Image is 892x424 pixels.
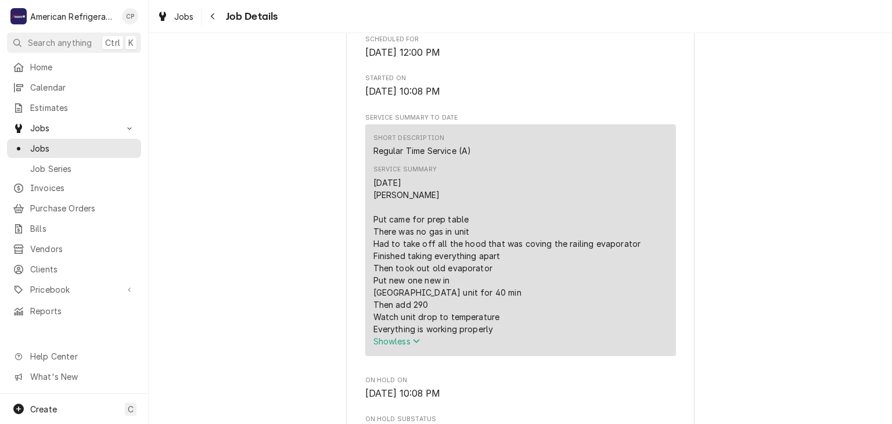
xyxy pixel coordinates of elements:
div: Service Summary [365,124,676,361]
span: Service Summary To Date [365,113,676,123]
span: Help Center [30,350,134,362]
div: Short Description [373,134,445,143]
span: Calendar [30,81,135,94]
div: CP [122,8,138,24]
div: Started On [365,74,676,99]
span: K [128,37,134,49]
span: Jobs [174,10,194,23]
a: Home [7,58,141,77]
span: Vendors [30,243,135,255]
a: Go to Jobs [7,118,141,138]
span: On Hold On [365,376,676,385]
div: Cordel Pyle's Avatar [122,8,138,24]
div: A [10,8,27,24]
span: [DATE] 10:08 PM [365,388,440,399]
a: Calendar [7,78,141,97]
button: Search anythingCtrlK [7,33,141,53]
span: [DATE] 10:08 PM [365,86,440,97]
a: Go to What's New [7,367,141,386]
button: Showless [373,335,643,347]
span: Ctrl [105,37,120,49]
span: On Hold On [365,387,676,401]
a: Job Series [7,159,141,178]
span: Job Series [30,163,135,175]
a: Jobs [152,7,199,26]
a: Go to Pricebook [7,280,141,299]
span: Show less [373,336,420,346]
span: On Hold SubStatus [365,415,676,424]
a: Purchase Orders [7,199,141,218]
a: Bills [7,219,141,238]
span: Invoices [30,182,135,194]
span: Scheduled For [365,35,676,44]
span: Pricebook [30,283,118,296]
div: On Hold On [365,376,676,401]
a: Vendors [7,239,141,258]
span: What's New [30,371,134,383]
span: C [128,403,134,415]
span: Purchase Orders [30,202,135,214]
span: Clients [30,263,135,275]
div: American Refrigeration LLC's Avatar [10,8,27,24]
span: [DATE] 12:00 PM [365,47,440,58]
div: Service Summary [373,165,437,174]
a: Invoices [7,178,141,197]
span: Scheduled For [365,46,676,60]
span: Job Details [222,9,278,24]
span: Create [30,404,57,414]
span: Search anything [28,37,92,49]
a: Go to Help Center [7,347,141,366]
a: Estimates [7,98,141,117]
div: Service Summary To Date [365,113,676,362]
span: Jobs [30,142,135,154]
button: Navigate back [204,7,222,26]
div: [DATE] [PERSON_NAME] Put came for prep table There was no gas in unit Had to take off all the hoo... [373,177,643,335]
span: Jobs [30,122,118,134]
span: Reports [30,305,135,317]
div: Regular Time Service (A) [373,145,472,157]
span: Home [30,61,135,73]
span: Started On [365,85,676,99]
a: Reports [7,301,141,321]
div: Scheduled For [365,35,676,60]
a: Clients [7,260,141,279]
div: American Refrigeration LLC [30,10,116,23]
a: Jobs [7,139,141,158]
span: Started On [365,74,676,83]
span: Bills [30,222,135,235]
span: Estimates [30,102,135,114]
